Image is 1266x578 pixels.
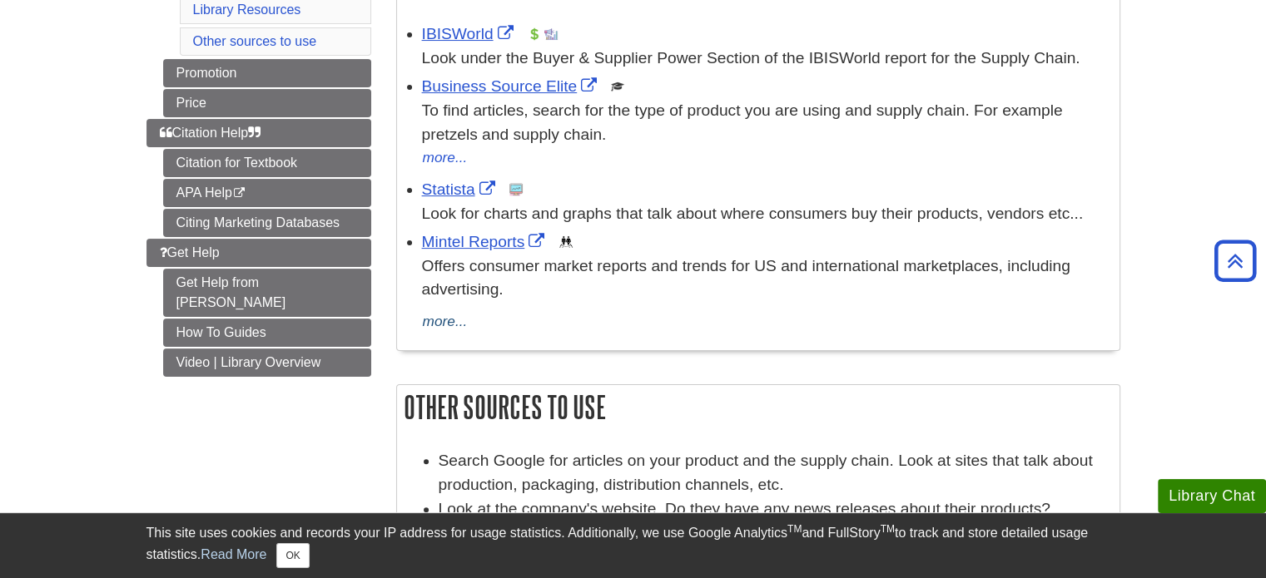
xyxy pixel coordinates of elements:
span: Citation Help [160,126,261,140]
a: Price [163,89,371,117]
a: Get Help [146,239,371,267]
a: Video | Library Overview [163,348,371,377]
sup: TM [881,523,895,535]
span: Get Help [160,245,220,259]
a: Link opens in new window [422,233,549,250]
a: Other sources to use [193,34,317,48]
a: Citing Marketing Databases [163,209,371,237]
a: Back to Top [1209,249,1262,272]
div: This site uses cookies and records your IP address for usage statistics. Additionally, we use Goo... [146,523,1120,568]
img: Financial Report [528,27,541,41]
a: Get Help from [PERSON_NAME] [163,269,371,317]
sup: TM [787,523,802,535]
div: Look under the Buyer & Supplier Power Section of the IBISWorld report for the Supply Chain. [422,47,1111,71]
img: Demographics [559,235,573,249]
a: Promotion [163,59,371,87]
button: more... [422,146,469,170]
a: Link opens in new window [422,77,602,95]
a: Citation Help [146,119,371,147]
button: more... [422,310,469,333]
div: Look for charts and graphs that talk about where consumers buy their products, vendors etc... [422,202,1111,226]
button: Close [276,543,309,568]
img: Statistics [509,183,523,196]
a: Citation for Textbook [163,149,371,177]
button: Library Chat [1158,479,1266,513]
a: How To Guides [163,319,371,347]
a: APA Help [163,179,371,207]
a: Library Resources [193,2,301,17]
li: Search Google for articles on your product and the supply chain. Look at sites that talk about pr... [439,449,1111,497]
img: Scholarly or Peer Reviewed [611,80,624,93]
a: Link opens in new window [422,25,518,42]
p: Offers consumer market reports and trends for US and international marketplaces, including advert... [422,254,1111,303]
div: To find articles, search for the type of product you are using and supply chain. For example pret... [422,99,1111,147]
li: Look at the company's website. Do they have any news releases about their products? [439,497,1111,521]
img: Industry Report [544,27,558,41]
a: Link opens in new window [422,180,499,198]
a: Read More [201,547,266,561]
i: This link opens in a new window [232,188,246,199]
h2: Other sources to use [397,385,1120,429]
